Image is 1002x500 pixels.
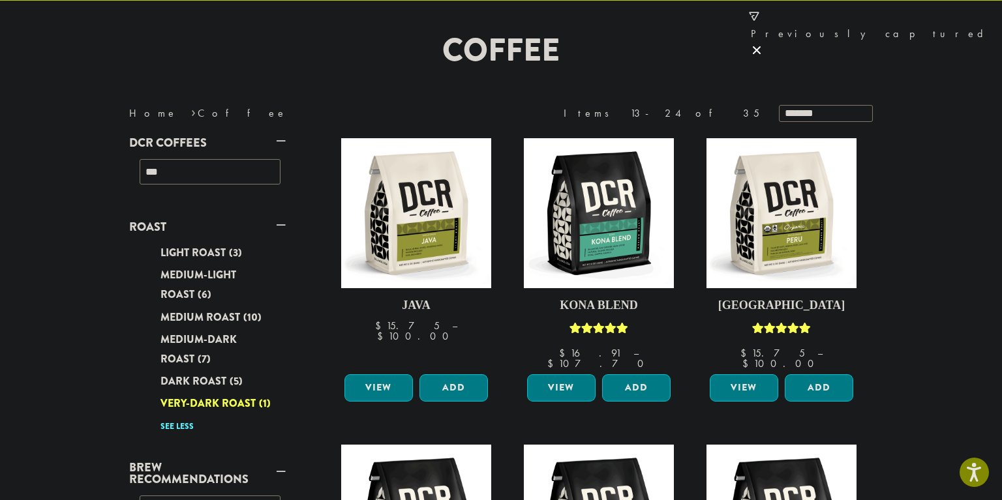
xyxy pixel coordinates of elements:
div: Items 13-24 of 35 [564,106,759,121]
a: See less [160,420,194,434]
a: View [710,374,778,402]
a: Java [341,138,491,369]
span: – [817,346,823,360]
span: › [191,101,196,121]
span: (5) [230,374,243,389]
a: View [344,374,413,402]
h4: Java [341,299,491,313]
span: Dark Roast [160,374,230,389]
span: $ [740,346,751,360]
span: – [452,319,457,332]
button: Add [419,374,488,402]
h4: [GEOGRAPHIC_DATA] [706,299,857,313]
span: Medium-Dark Roast [160,332,237,366]
span: – [633,346,639,360]
bdi: 15.75 [375,319,440,332]
div: Rated 5.00 out of 5 [569,321,628,340]
bdi: 15.75 [740,346,805,360]
span: Light Roast [160,245,229,260]
bdi: 16.91 [559,346,621,360]
span: (6) [198,287,211,302]
img: DCR-12oz-Java-Stock-scaled.png [341,138,491,288]
a: Home [129,106,177,120]
div: Rated 4.83 out of 5 [752,321,811,340]
span: $ [547,357,558,370]
div: DCR Coffees [129,154,286,200]
span: $ [377,329,388,343]
span: $ [559,346,570,360]
bdi: 100.00 [742,357,820,370]
a: Kona BlendRated 5.00 out of 5 [524,138,674,369]
bdi: 100.00 [377,329,455,343]
div: Roast [129,238,286,441]
span: (7) [198,351,211,366]
img: DCR-12oz-Kona-Blend-Stock-scaled.png [524,138,674,288]
span: $ [375,319,386,332]
a: Roast [129,216,286,238]
span: Medium-Light Roast [160,267,236,302]
a: DCR Coffees [129,132,286,154]
span: Very-Dark Roast [160,396,259,411]
a: Brew Recommendations [129,456,286,490]
span: (10) [243,310,262,325]
a: [GEOGRAPHIC_DATA]Rated 4.83 out of 5 [706,138,857,369]
a: View [527,374,596,402]
span: Medium Roast [160,310,243,325]
span: (1) [259,396,271,411]
bdi: 107.70 [547,357,650,370]
button: Add [602,374,671,402]
nav: Breadcrumb [129,106,481,121]
h4: Kona Blend [524,299,674,313]
span: (3) [229,245,242,260]
img: DCR-12oz-FTO-Peru-Stock-scaled.png [706,138,857,288]
button: Add [785,374,853,402]
h1: Coffee [119,32,883,70]
span: $ [742,357,753,370]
